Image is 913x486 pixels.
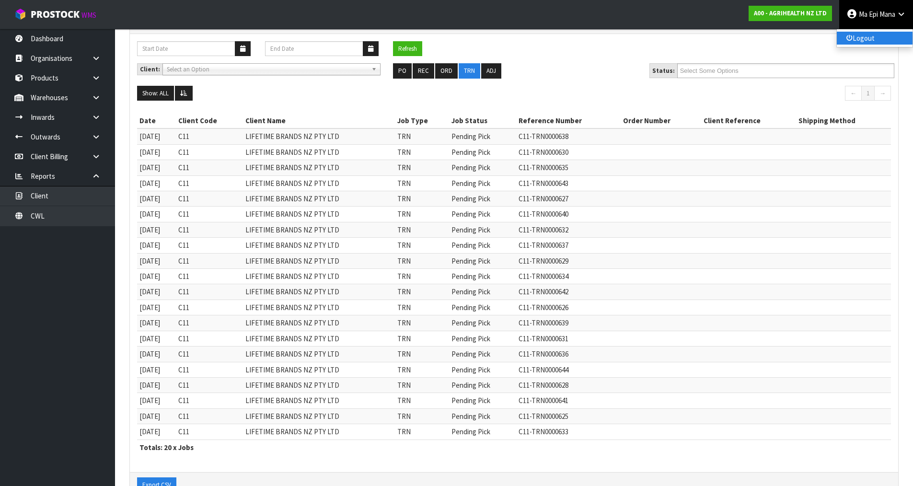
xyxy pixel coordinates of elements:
span: Pending Pick [451,209,490,219]
td: LIFETIME BRANDS NZ PTY LTD [243,269,394,284]
span: Pending Pick [451,349,490,359]
a: A00 - AGRIHEALTH NZ LTD [749,6,832,21]
td: [DATE] [137,253,176,268]
td: TRN [395,378,450,393]
td: C11-TRN0000633 [516,424,621,440]
span: Pending Pick [451,412,490,421]
td: TRN [395,253,450,268]
td: [DATE] [137,222,176,237]
a: → [874,86,891,101]
td: TRN [395,191,450,206]
span: Pending Pick [451,381,490,390]
td: LIFETIME BRANDS NZ PTY LTD [243,300,394,315]
span: Pending Pick [451,272,490,281]
td: TRN [395,207,450,222]
strong: A00 - AGRIHEALTH NZ LTD [754,9,827,17]
td: LIFETIME BRANDS NZ PTY LTD [243,191,394,206]
td: C11-TRN0000629 [516,253,621,268]
span: Mana [879,10,895,19]
td: TRN [395,424,450,440]
td: C11 [176,222,243,237]
strong: Client: [140,65,160,73]
td: [DATE] [137,331,176,346]
span: Pending Pick [451,163,490,172]
td: LIFETIME BRANDS NZ PTY LTD [243,362,394,377]
td: LIFETIME BRANDS NZ PTY LTD [243,222,394,237]
td: C11 [176,315,243,331]
button: ORD [435,63,458,79]
button: PO [393,63,412,79]
td: TRN [395,300,450,315]
td: C11 [176,424,243,440]
td: C11 [176,300,243,315]
td: TRN [395,269,450,284]
a: Logout [837,32,913,45]
td: LIFETIME BRANDS NZ PTY LTD [243,253,394,268]
td: LIFETIME BRANDS NZ PTY LTD [243,238,394,253]
td: [DATE] [137,269,176,284]
td: C11-TRN0000625 [516,408,621,424]
td: LIFETIME BRANDS NZ PTY LTD [243,393,394,408]
td: C11-TRN0000640 [516,207,621,222]
small: WMS [81,11,96,20]
td: [DATE] [137,362,176,377]
button: Show: ALL [137,86,174,101]
td: C11 [176,408,243,424]
td: LIFETIME BRANDS NZ PTY LTD [243,175,394,191]
td: C11-TRN0000638 [516,128,621,144]
td: C11-TRN0000630 [516,144,621,160]
td: LIFETIME BRANDS NZ PTY LTD [243,160,394,175]
button: TRN [459,63,480,79]
td: [DATE] [137,347,176,362]
strong: Status: [652,67,675,75]
td: C11 [176,160,243,175]
th: Reference Number [516,113,621,128]
th: Order Number [621,113,701,128]
button: ADJ [481,63,501,79]
td: C11 [176,362,243,377]
td: TRN [395,175,450,191]
img: cube-alt.png [14,8,26,20]
td: C11 [176,393,243,408]
td: C11-TRN0000636 [516,347,621,362]
input: End Date [265,41,363,56]
span: Pending Pick [451,365,490,374]
th: Client Code [176,113,243,128]
td: C11 [176,238,243,253]
td: TRN [395,222,450,237]
td: [DATE] [137,175,176,191]
td: LIFETIME BRANDS NZ PTY LTD [243,424,394,440]
td: TRN [395,238,450,253]
span: Pending Pick [451,303,490,312]
th: Totals: 20 x Jobs [137,440,891,455]
span: Ma Epi [859,10,878,19]
td: C11-TRN0000627 [516,191,621,206]
th: Client Reference [701,113,796,128]
td: C11-TRN0000637 [516,238,621,253]
td: [DATE] [137,424,176,440]
td: [DATE] [137,207,176,222]
td: C11-TRN0000628 [516,378,621,393]
td: [DATE] [137,408,176,424]
td: [DATE] [137,160,176,175]
th: Job Status [449,113,516,128]
td: LIFETIME BRANDS NZ PTY LTD [243,331,394,346]
span: Select an Option [167,64,368,75]
th: Job Type [395,113,450,128]
td: [DATE] [137,393,176,408]
td: LIFETIME BRANDS NZ PTY LTD [243,207,394,222]
td: C11 [176,175,243,191]
span: Pending Pick [451,148,490,157]
td: C11 [176,128,243,144]
nav: Page navigation [521,86,891,104]
span: Pending Pick [451,256,490,266]
td: [DATE] [137,191,176,206]
td: TRN [395,284,450,300]
td: TRN [395,331,450,346]
td: TRN [395,408,450,424]
td: C11 [176,378,243,393]
td: C11-TRN0000641 [516,393,621,408]
td: [DATE] [137,128,176,144]
td: C11-TRN0000634 [516,269,621,284]
span: Pending Pick [451,396,490,405]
